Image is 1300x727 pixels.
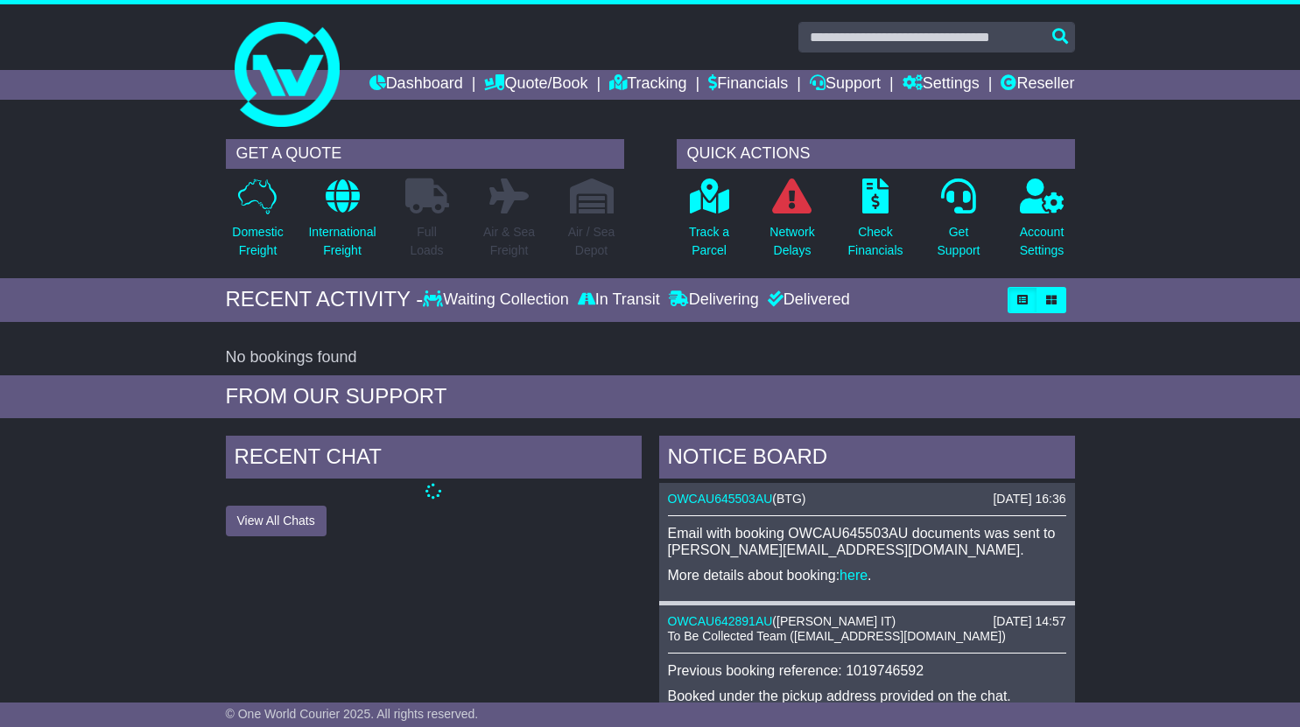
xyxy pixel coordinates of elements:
span: [PERSON_NAME] IT [776,614,891,628]
span: © One World Courier 2025. All rights reserved. [226,707,479,721]
a: Dashboard [369,70,463,100]
p: More details about booking: . [668,567,1066,584]
p: International Freight [308,223,376,260]
p: Account Settings [1020,223,1065,260]
a: Financials [708,70,788,100]
div: In Transit [573,290,664,310]
p: Full Loads [405,223,449,260]
p: Air / Sea Depot [568,223,615,260]
div: [DATE] 16:36 [993,492,1065,507]
a: OWCAU645503AU [668,492,773,506]
a: OWCAU642891AU [668,614,773,628]
p: Domestic Freight [232,223,283,260]
a: here [840,568,868,583]
p: Air & Sea Freight [483,223,535,260]
a: Settings [903,70,980,100]
a: InternationalFreight [307,178,376,269]
a: Quote/Book [484,70,587,100]
a: CheckFinancials [847,178,903,269]
p: Booked under the pickup address provided on the chat. [668,688,1066,704]
p: Get Support [937,223,980,260]
div: RECENT CHAT [226,436,642,483]
a: Support [810,70,881,100]
div: Waiting Collection [423,290,573,310]
span: BTG [776,492,802,506]
div: NOTICE BOARD [659,436,1075,483]
div: ( ) [668,492,1066,507]
div: RECENT ACTIVITY - [226,287,424,312]
div: [DATE] 14:57 [993,614,1065,629]
span: To Be Collected Team ([EMAIL_ADDRESS][DOMAIN_NAME]) [668,629,1006,643]
a: GetSupport [936,178,980,269]
div: ( ) [668,614,1066,629]
p: Check Financials [847,223,903,260]
a: Tracking [609,70,686,100]
p: Track a Parcel [689,223,729,260]
a: NetworkDelays [769,178,815,269]
div: GET A QUOTE [226,139,624,169]
div: No bookings found [226,348,1075,367]
div: FROM OUR SUPPORT [226,384,1075,409]
div: QUICK ACTIONS [677,139,1075,169]
p: Network Delays [769,223,814,260]
button: View All Chats [226,506,327,536]
a: Track aParcel [688,178,730,269]
a: DomesticFreight [231,178,284,269]
p: Email with booking OWCAU645503AU documents was sent to [PERSON_NAME][EMAIL_ADDRESS][DOMAIN_NAME]. [668,525,1066,558]
p: Previous booking reference: 1019746592 [668,662,1066,679]
div: Delivering [664,290,763,310]
div: Delivered [763,290,850,310]
a: Reseller [1001,70,1074,100]
a: AccountSettings [1019,178,1065,269]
